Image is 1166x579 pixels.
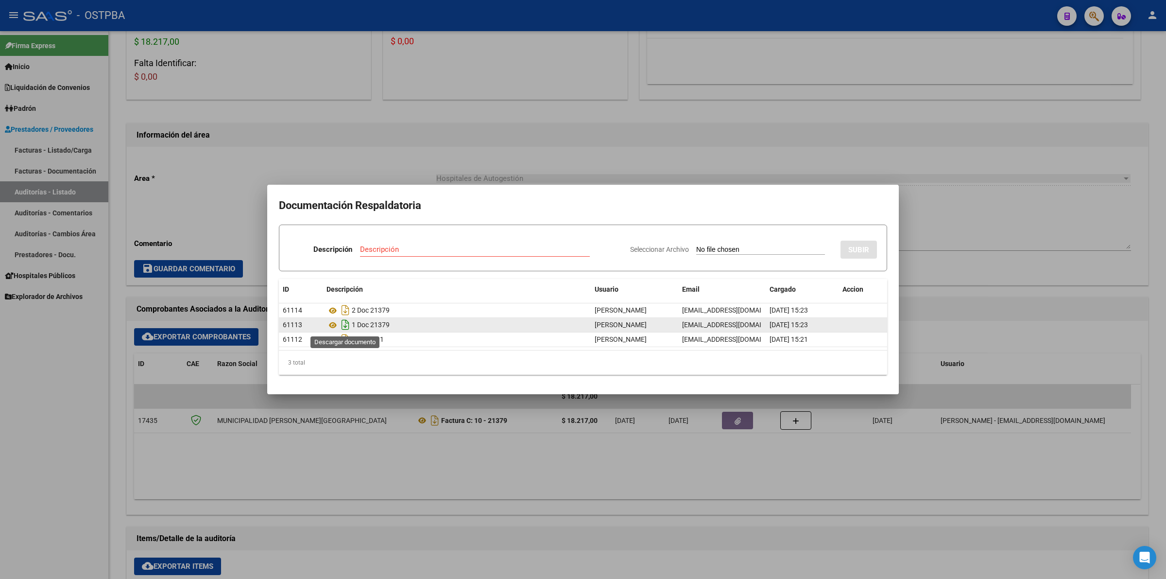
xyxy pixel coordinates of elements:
[279,351,887,375] div: 3 total
[770,285,796,293] span: Cargado
[630,246,689,253] span: Seleccionar Archivo
[279,279,323,300] datatable-header-cell: ID
[326,332,587,347] div: Hr 126591
[283,285,289,293] span: ID
[326,285,363,293] span: Descripción
[313,244,352,255] p: Descripción
[848,246,869,254] span: SUBIR
[323,279,591,300] datatable-header-cell: Descripción
[326,302,587,318] div: 2 Doc 21379
[283,321,302,329] span: 61113
[339,317,352,333] i: Descargar documento
[339,302,352,318] i: Descargar documento
[682,285,700,293] span: Email
[595,321,647,329] span: [PERSON_NAME]
[1133,546,1156,569] div: Open Intercom Messenger
[842,285,863,293] span: Accion
[770,335,808,343] span: [DATE] 15:21
[682,321,790,329] span: [EMAIL_ADDRESS][DOMAIN_NAME]
[326,317,587,333] div: 1 Doc 21379
[770,321,808,329] span: [DATE] 15:23
[770,306,808,314] span: [DATE] 15:23
[766,279,839,300] datatable-header-cell: Cargado
[840,241,877,259] button: SUBIR
[595,335,647,343] span: [PERSON_NAME]
[595,306,647,314] span: [PERSON_NAME]
[678,279,766,300] datatable-header-cell: Email
[682,306,790,314] span: [EMAIL_ADDRESS][DOMAIN_NAME]
[279,196,887,215] h2: Documentación Respaldatoria
[339,332,352,347] i: Descargar documento
[283,306,302,314] span: 61114
[682,335,790,343] span: [EMAIL_ADDRESS][DOMAIN_NAME]
[839,279,887,300] datatable-header-cell: Accion
[591,279,678,300] datatable-header-cell: Usuario
[595,285,618,293] span: Usuario
[283,335,302,343] span: 61112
